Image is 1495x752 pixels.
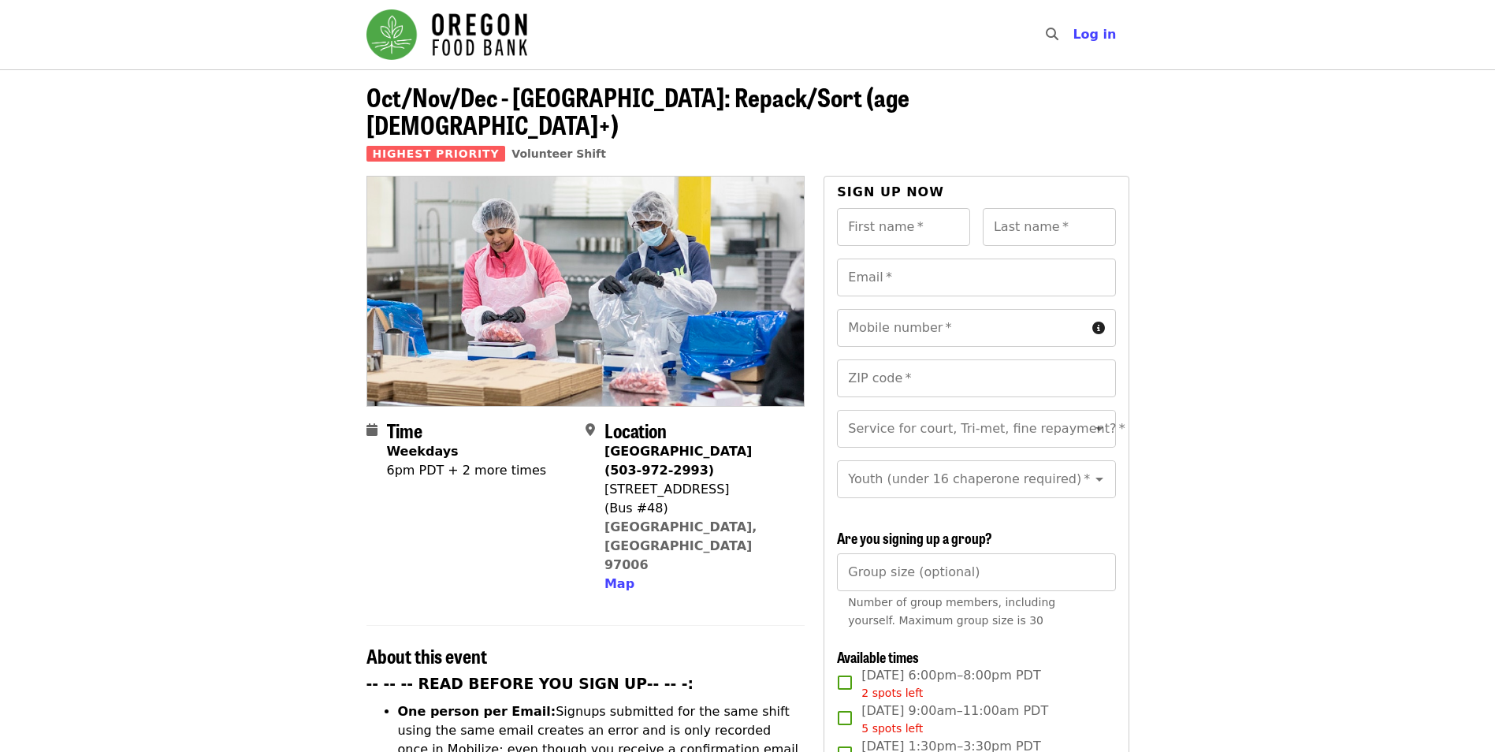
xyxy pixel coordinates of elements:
div: (Bus #48) [604,499,792,518]
input: ZIP code [837,359,1115,397]
span: [DATE] 6:00pm–8:00pm PDT [861,666,1040,702]
span: About this event [366,642,487,669]
span: [DATE] 9:00am–11:00am PDT [861,702,1048,737]
i: calendar icon [366,423,377,437]
div: 6pm PDT + 2 more times [387,461,547,480]
span: 5 spots left [861,722,923,735]
input: Last name [983,208,1116,246]
button: Open [1088,418,1110,440]
input: [object Object] [837,553,1115,591]
span: Sign up now [837,184,944,199]
input: Search [1068,16,1080,54]
button: Open [1088,468,1110,490]
strong: -- -- -- READ BEFORE YOU SIGN UP-- -- -: [366,676,694,692]
span: Number of group members, including yourself. Maximum group size is 30 [848,596,1055,627]
img: Oregon Food Bank - Home [366,9,527,60]
i: map-marker-alt icon [586,423,595,437]
span: Highest Priority [366,146,506,162]
img: Oct/Nov/Dec - Beaverton: Repack/Sort (age 10+) organized by Oregon Food Bank [367,177,805,405]
i: search icon [1046,27,1058,42]
input: Mobile number [837,309,1085,347]
span: Map [604,576,634,591]
span: Oct/Nov/Dec - [GEOGRAPHIC_DATA]: Repack/Sort (age [DEMOGRAPHIC_DATA]+) [366,78,909,143]
span: 2 spots left [861,687,923,699]
span: Available times [837,646,919,667]
a: Volunteer Shift [511,147,606,160]
strong: [GEOGRAPHIC_DATA] (503-972-2993) [604,444,752,478]
span: Log in [1073,27,1116,42]
input: First name [837,208,970,246]
div: [STREET_ADDRESS] [604,480,792,499]
i: circle-info icon [1092,321,1105,336]
a: [GEOGRAPHIC_DATA], [GEOGRAPHIC_DATA] 97006 [604,519,757,572]
strong: Weekdays [387,444,459,459]
strong: One person per Email: [398,704,556,719]
button: Map [604,575,634,594]
button: Log in [1060,19,1129,50]
input: Email [837,259,1115,296]
span: Are you signing up a group? [837,527,992,548]
span: Location [604,416,667,444]
span: Time [387,416,422,444]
